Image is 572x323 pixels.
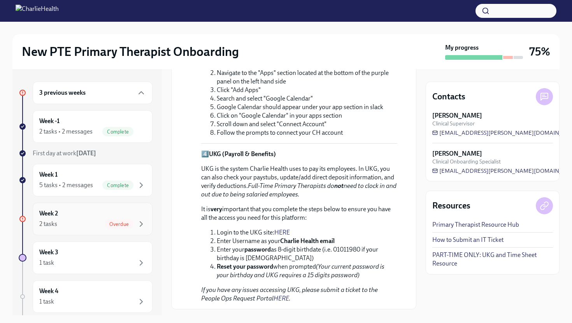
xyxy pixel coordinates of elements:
[39,181,93,189] div: 5 tasks • 2 messages
[39,297,54,306] div: 1 task
[334,182,344,189] strong: not
[211,205,222,213] strong: very
[217,129,397,137] li: Follow the prompts to connect your CH account
[217,263,273,270] strong: Reset your password
[39,117,60,125] h6: Week -1
[445,43,479,52] strong: My progress
[105,221,133,227] span: Overdue
[432,158,501,165] span: Clinical Onboarding Specialist
[201,150,397,158] p: 4️⃣
[39,89,86,97] h6: 3 previous weeks
[39,170,58,179] h6: Week 1
[19,241,153,274] a: Week 31 task
[201,165,397,199] p: UKG is the system Charlie Health uses to pay its employees. In UKG, you can also check your payst...
[529,45,550,59] h3: 75%
[280,237,335,245] strong: Charlie Health email
[102,129,133,135] span: Complete
[217,245,397,262] li: Enter your as 8-digit birthdate (i.e. 01011980 if your birthday is [DEMOGRAPHIC_DATA])
[201,205,397,222] p: It is important that you complete the steps below to ensure you have all the access you need for ...
[217,262,397,280] li: when prompted
[19,164,153,196] a: Week 15 tasks • 2 messagesComplete
[432,236,504,244] a: How to Submit an IT Ticket
[19,149,153,158] a: First day at work[DATE]
[432,111,482,120] strong: [PERSON_NAME]
[39,259,54,267] div: 1 task
[102,182,133,188] span: Complete
[33,82,153,104] div: 3 previous weeks
[201,286,378,302] em: If you have any issues accessing UKG, please submit a ticket to the People Ops Request Portal .
[217,86,397,94] li: Click "Add Apps"
[217,69,397,86] li: Navigate to the "Apps" section located at the bottom of the purple panel on the left hand side
[39,287,58,295] h6: Week 4
[432,91,465,102] h4: Contacts
[274,295,289,302] a: HERE
[19,203,153,235] a: Week 22 tasksOverdue
[217,111,397,120] li: Click on "Google Calendar" in your apps section
[39,127,93,136] div: 2 tasks • 2 messages
[432,251,553,268] a: PART-TIME ONLY: UKG and Time Sheet Resource
[217,94,397,103] li: Search and select "Google Calendar"
[432,200,470,212] h4: Resources
[33,149,96,157] span: First day at work
[201,182,397,198] em: Full-Time Primary Therapists do need to clock in and out due to being salaried employees.
[432,221,519,229] a: Primary Therapist Resource Hub
[39,220,57,228] div: 2 tasks
[432,120,475,127] span: Clinical Supervisor
[217,237,397,245] li: Enter Username as your
[209,150,276,158] strong: UKG (Payroll & Benefits)
[76,149,96,157] strong: [DATE]
[39,209,58,218] h6: Week 2
[217,103,397,111] li: Google Calendar should appear under your app section in slack
[432,149,482,158] strong: [PERSON_NAME]
[19,110,153,143] a: Week -12 tasks • 2 messagesComplete
[217,120,397,129] li: Scroll down and select "Connect Account"
[16,5,59,17] img: CharlieHealth
[39,248,58,257] h6: Week 3
[244,246,271,253] strong: password
[19,280,153,313] a: Week 41 task
[22,44,239,59] h2: New PTE Primary Therapist Onboarding
[217,228,397,237] li: Login to the UKG site:
[274,229,290,236] a: HERE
